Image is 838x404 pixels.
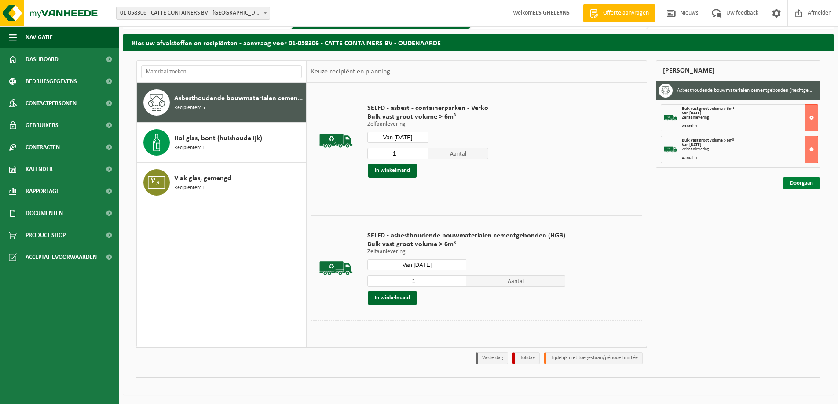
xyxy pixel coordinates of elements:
[141,65,302,78] input: Materiaal zoeken
[26,92,77,114] span: Contactpersonen
[26,180,59,202] span: Rapportage
[174,93,304,104] span: Asbesthoudende bouwmaterialen cementgebonden (hechtgebonden)
[533,10,570,16] strong: ELS GHELEYNS
[174,144,205,152] span: Recipiënten: 1
[368,164,417,178] button: In winkelmand
[677,84,813,98] h3: Asbesthoudende bouwmaterialen cementgebonden (hechtgebonden)
[682,138,734,143] span: Bulk vast groot volume > 6m³
[26,158,53,180] span: Kalender
[367,113,488,121] span: Bulk vast groot volume > 6m³
[26,246,97,268] span: Acceptatievoorwaarden
[137,83,306,123] button: Asbesthoudende bouwmaterialen cementgebonden (hechtgebonden) Recipiënten: 5
[174,104,205,112] span: Recipiënten: 5
[117,7,270,19] span: 01-058306 - CATTE CONTAINERS BV - OUDENAARDE
[368,291,417,305] button: In winkelmand
[26,136,60,158] span: Contracten
[367,231,565,240] span: SELFD - asbesthoudende bouwmaterialen cementgebonden (HGB)
[26,114,59,136] span: Gebruikers
[466,275,565,287] span: Aantal
[682,147,818,152] div: Zelfaanlevering
[682,124,818,129] div: Aantal: 1
[367,240,565,249] span: Bulk vast groot volume > 6m³
[26,26,53,48] span: Navigatie
[26,70,77,92] span: Bedrijfsgegevens
[137,163,306,202] button: Vlak glas, gemengd Recipiënten: 1
[428,148,489,159] span: Aantal
[476,352,508,364] li: Vaste dag
[783,177,820,189] a: Doorgaan
[682,156,818,160] div: Aantal: 1
[682,142,701,147] strong: Van [DATE]
[123,34,834,51] h2: Kies uw afvalstoffen en recipiënten - aanvraag voor 01-058306 - CATTE CONTAINERS BV - OUDENAARDE
[682,116,818,120] div: Zelfaanlevering
[116,7,270,20] span: 01-058306 - CATTE CONTAINERS BV - OUDENAARDE
[512,352,540,364] li: Holiday
[307,61,395,83] div: Keuze recipiënt en planning
[583,4,655,22] a: Offerte aanvragen
[367,104,488,113] span: SELFD - asbest - containerparken - Verko
[26,224,66,246] span: Product Shop
[174,173,231,184] span: Vlak glas, gemengd
[26,48,59,70] span: Dashboard
[367,259,466,270] input: Selecteer datum
[682,111,701,116] strong: Van [DATE]
[367,132,428,143] input: Selecteer datum
[26,202,63,224] span: Documenten
[544,352,643,364] li: Tijdelijk niet toegestaan/période limitée
[174,184,205,192] span: Recipiënten: 1
[656,60,820,81] div: [PERSON_NAME]
[601,9,651,18] span: Offerte aanvragen
[174,133,262,144] span: Hol glas, bont (huishoudelijk)
[137,123,306,163] button: Hol glas, bont (huishoudelijk) Recipiënten: 1
[367,249,565,255] p: Zelfaanlevering
[367,121,488,127] p: Zelfaanlevering
[682,106,734,111] span: Bulk vast groot volume > 6m³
